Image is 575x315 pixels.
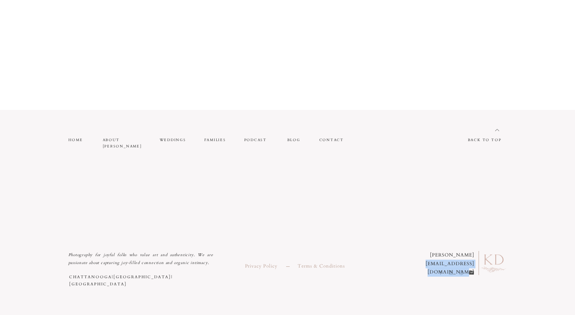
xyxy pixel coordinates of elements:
[288,262,345,270] a: Terms & Conditions
[69,274,112,280] a: Chattanooga
[455,137,501,143] a: back to top
[68,252,213,266] i: Photography for joyful folks who value art and authenticity. We are passionate about capturing jo...
[69,281,127,287] a: [GEOGRAPHIC_DATA]
[245,262,288,270] a: Privacy Policy
[160,137,187,143] a: weddings
[244,137,270,143] a: PODCAST
[68,137,85,143] a: home
[113,274,171,280] a: [GEOGRAPHIC_DATA]
[103,137,142,143] a: about [PERSON_NAME]
[69,274,213,279] h3: | |
[319,137,345,143] a: contact
[287,137,302,143] a: blog
[204,137,226,143] a: families
[397,251,474,267] p: [PERSON_NAME] [EMAIL_ADDRESS][DOMAIN_NAME]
